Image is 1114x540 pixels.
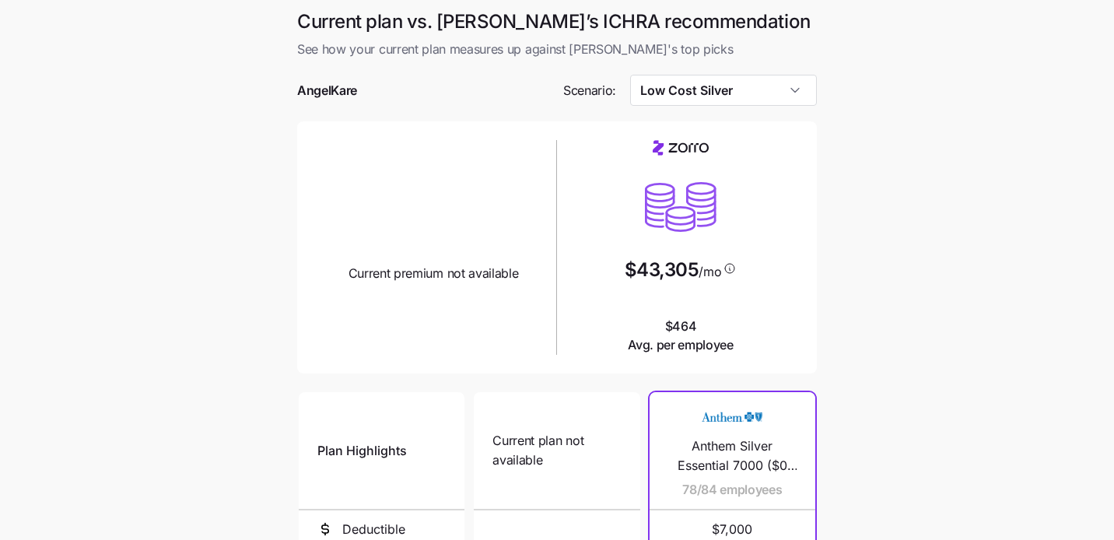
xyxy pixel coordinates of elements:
[317,441,407,461] span: Plan Highlights
[563,81,616,100] span: Scenario:
[297,40,817,59] span: See how your current plan measures up against [PERSON_NAME]'s top picks
[297,9,817,33] h1: Current plan vs. [PERSON_NAME]’s ICHRA recommendation
[668,437,797,475] span: Anthem Silver Essential 7000 ($0 Virtual PCP + $0 Select Drugs + Incentives)
[682,480,782,500] span: 78/84 employees
[701,401,763,431] img: Carrier
[349,264,519,283] span: Current premium not available
[628,335,734,355] span: Avg. per employee
[297,81,357,100] span: AngelKare
[699,265,721,278] span: /mo
[628,317,734,356] span: $464
[342,520,405,539] span: Deductible
[625,261,699,279] span: $43,305
[492,431,621,470] span: Current plan not available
